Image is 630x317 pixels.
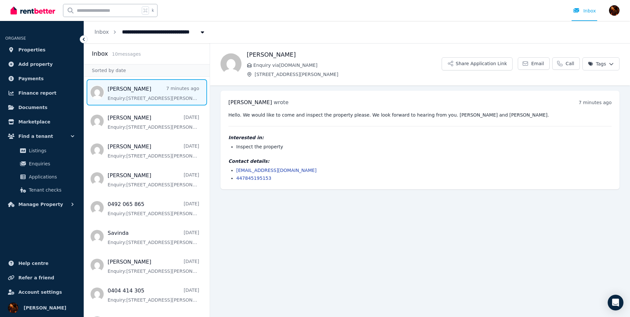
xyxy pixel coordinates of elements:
a: Listings [8,144,76,157]
a: Tenant checks [8,183,76,196]
a: [PERSON_NAME]7 minutes agoEnquiry:[STREET_ADDRESS][PERSON_NAME]. [108,85,199,102]
img: Sergio Lourenco da Silva [609,5,619,16]
span: Help centre [18,259,49,267]
a: Enquiries [8,157,76,170]
span: Properties [18,46,46,54]
div: Open Intercom Messenger [608,295,623,310]
h2: Inbox [92,49,108,58]
a: 447845195153 [236,176,271,181]
span: Refer a friend [18,274,54,282]
a: [PERSON_NAME][DATE]Enquiry:[STREET_ADDRESS][PERSON_NAME]. [108,172,199,188]
a: Add property [5,58,78,71]
span: Enquiry via [DOMAIN_NAME] [253,62,442,68]
button: Share Application Link [442,57,513,70]
button: Find a tenant [5,130,78,143]
img: RentBetter [10,6,55,15]
span: Tags [588,61,606,67]
span: Email [531,60,544,67]
a: [PERSON_NAME][DATE]Enquiry:[STREET_ADDRESS][PERSON_NAME]. [108,258,199,274]
span: [PERSON_NAME] [228,99,272,105]
a: 0404 414 305[DATE]Enquiry:[STREET_ADDRESS][PERSON_NAME]. [108,287,199,303]
button: Manage Property [5,198,78,211]
span: [STREET_ADDRESS][PERSON_NAME] [255,71,442,78]
a: [EMAIL_ADDRESS][DOMAIN_NAME] [236,168,317,173]
a: Payments [5,72,78,85]
span: Manage Property [18,200,63,208]
h4: Contact details: [228,158,612,164]
span: Find a tenant [18,132,53,140]
span: Enquiries [29,160,73,168]
h4: Interested in: [228,134,612,141]
button: Tags [582,57,619,70]
a: Applications [8,170,76,183]
span: Tenant checks [29,186,73,194]
a: [PERSON_NAME][DATE]Enquiry:[STREET_ADDRESS][PERSON_NAME]. [108,114,199,130]
img: Rosie Baker [220,53,241,74]
a: Finance report [5,86,78,100]
a: Savinda[DATE]Enquiry:[STREET_ADDRESS][PERSON_NAME]. [108,229,199,246]
a: Inbox [94,29,109,35]
span: ORGANISE [5,36,26,41]
h1: [PERSON_NAME] [247,50,442,59]
span: Documents [18,103,48,111]
span: Listings [29,147,73,155]
a: Documents [5,101,78,114]
a: Account settings [5,286,78,299]
span: Marketplace [18,118,50,126]
span: [PERSON_NAME] [24,304,66,312]
span: Account settings [18,288,62,296]
pre: Hello. We would like to come and inspect the property please. We look forward to hearing from you... [228,112,612,118]
span: wrote [274,99,288,105]
span: Add property [18,60,53,68]
div: Sorted by date [84,64,210,77]
a: Help centre [5,257,78,270]
span: 10 message s [112,51,141,57]
a: Email [518,57,550,70]
time: 7 minutes ago [578,100,612,105]
span: Call [566,60,574,67]
a: Refer a friend [5,271,78,284]
a: [PERSON_NAME][DATE]Enquiry:[STREET_ADDRESS][PERSON_NAME]. [108,143,199,159]
a: 0492 065 865[DATE]Enquiry:[STREET_ADDRESS][PERSON_NAME]. [108,200,199,217]
a: Properties [5,43,78,56]
a: Call [552,57,580,70]
span: k [152,8,154,13]
span: Finance report [18,89,56,97]
a: Marketplace [5,115,78,128]
img: Sergio Lourenco da Silva [8,303,18,313]
nav: Breadcrumb [84,21,216,43]
span: Applications [29,173,73,181]
span: Payments [18,75,44,83]
div: Inbox [573,8,596,14]
li: Inspect the property [236,143,612,150]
